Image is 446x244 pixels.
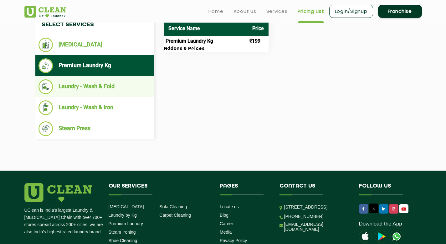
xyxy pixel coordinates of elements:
img: apple-icon.png [359,230,372,243]
a: Laundry by Kg [109,213,137,218]
img: UClean Laundry and Dry Cleaning [400,206,408,212]
a: Sofa Cleaning [159,204,187,209]
th: Price [248,21,269,36]
img: Laundry - Wash & Iron [38,100,53,115]
a: [MEDICAL_DATA] [109,204,144,209]
li: Steam Press [38,121,151,136]
img: UClean Laundry and Dry Cleaning [390,230,403,243]
a: Media [220,230,232,235]
img: UClean Laundry and Dry Cleaning [24,6,66,18]
li: Laundry - Wash & Fold [38,79,151,94]
a: Steam Ironing [109,230,136,235]
h4: Follow us [359,183,414,195]
a: Carpet Cleaning [159,213,191,218]
a: [PHONE_NUMBER] [284,214,324,219]
a: Career [220,221,233,226]
img: playstoreicon.png [375,230,387,243]
a: Franchise [378,5,422,18]
a: [EMAIL_ADDRESS][DOMAIN_NAME] [284,222,350,232]
a: Premium Laundry [109,221,143,226]
a: Services [266,8,288,15]
img: Laundry - Wash & Fold [38,79,53,94]
h4: Contact us [279,183,350,195]
td: ₹199 [248,36,269,46]
h4: Our Services [109,183,211,195]
li: Premium Laundry Kg [38,58,151,73]
img: Dry Cleaning [38,38,53,52]
a: Download the App [359,221,402,227]
p: [STREET_ADDRESS] [284,204,350,211]
li: Laundry - Wash & Iron [38,100,151,115]
h4: Pages [220,183,270,195]
th: Service Name [164,21,248,36]
img: logo.png [24,183,92,202]
a: Blog [220,213,228,218]
a: Home [208,8,223,15]
a: Login/Signup [329,5,373,18]
img: Premium Laundry Kg [38,58,53,73]
td: Premium Laundry Kg [164,36,248,46]
p: UClean is India's largest Laundry & [MEDICAL_DATA] Chain with over 700+ stores spread across 200+... [24,207,104,236]
a: Shoe Cleaning [109,238,137,243]
a: Privacy Policy [220,238,247,243]
a: About us [233,8,256,15]
h3: Addons & Prices [164,46,269,52]
h4: Select Services [35,15,154,34]
img: Steam Press [38,121,53,136]
li: [MEDICAL_DATA] [38,38,151,52]
a: Locate us [220,204,239,209]
a: Pricing List [298,8,324,15]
